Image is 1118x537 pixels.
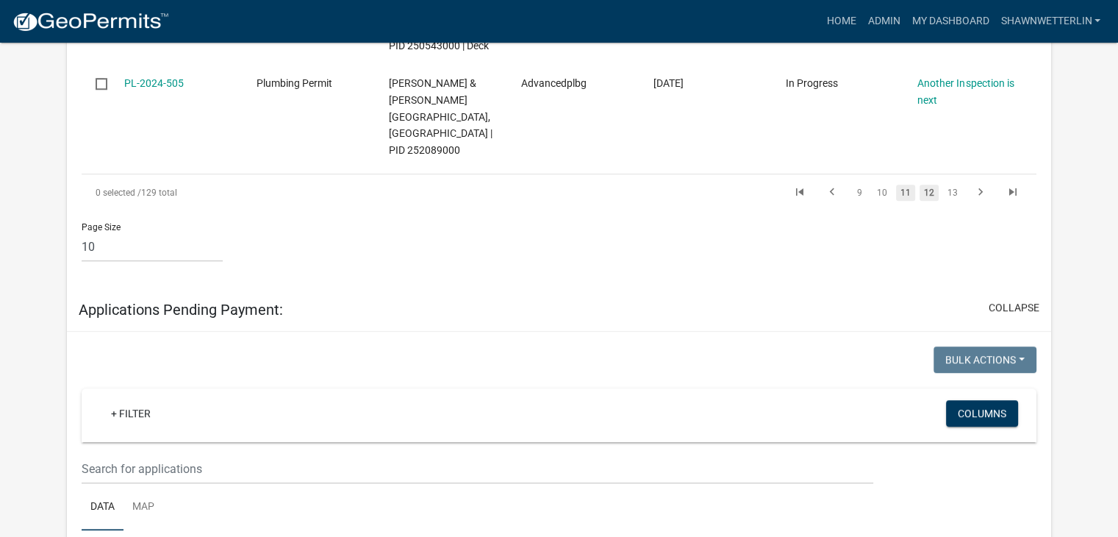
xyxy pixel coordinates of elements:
[989,300,1039,316] button: collapse
[861,7,906,35] a: Admin
[82,454,873,484] input: Search for applications
[786,185,814,201] a: go to first page
[82,484,123,531] a: Data
[850,185,868,201] a: 9
[389,77,492,156] span: FRANCK, STEVEN & CORRINA 1211 COUNTY 6, Houston County | PID 252089000
[785,77,837,89] span: In Progress
[999,185,1027,201] a: go to last page
[124,77,184,89] a: PL-2024-505
[896,185,915,201] a: 11
[82,174,458,211] div: 129 total
[257,77,332,89] span: Plumbing Permit
[946,400,1018,427] button: Columns
[96,188,141,198] span: 0 selected /
[870,180,894,205] li: page 10
[917,77,1014,106] a: Another Inspection is next
[941,180,964,205] li: page 13
[917,180,941,205] li: page 12
[653,77,683,89] span: 03/12/2024
[920,185,939,201] a: 12
[967,185,995,201] a: go to next page
[848,180,870,205] li: page 9
[894,180,917,205] li: page 11
[872,185,892,201] a: 10
[943,185,962,201] a: 13
[995,7,1106,35] a: ShawnWetterlin
[820,7,861,35] a: Home
[123,484,163,531] a: Map
[906,7,995,35] a: My Dashboard
[99,400,162,427] a: + Filter
[520,77,586,89] span: Advancedplbg
[79,301,283,319] h5: Applications Pending Payment:
[818,185,846,201] a: go to previous page
[934,346,1036,373] button: Bulk Actions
